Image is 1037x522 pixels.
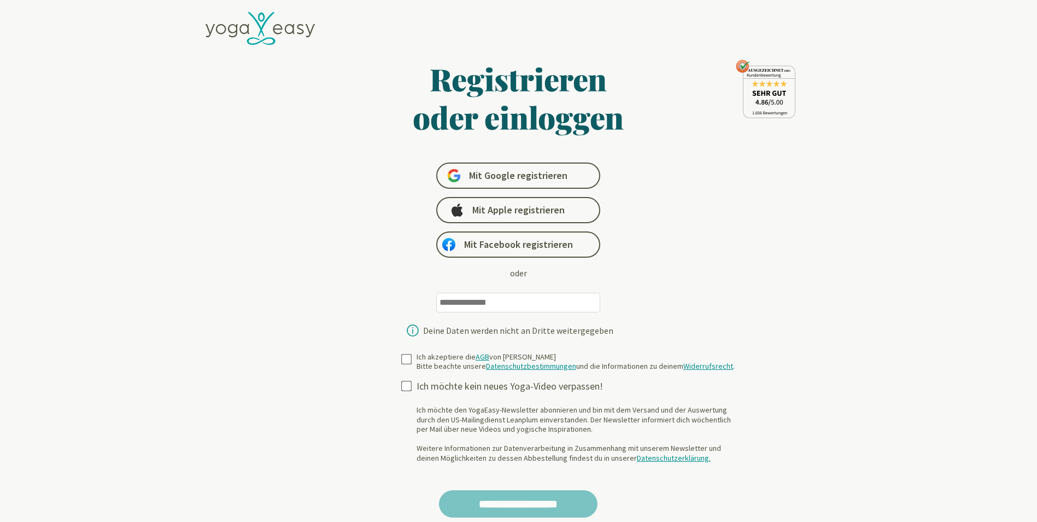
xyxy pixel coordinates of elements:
[472,204,565,217] span: Mit Apple registrieren
[476,352,489,362] a: AGB
[417,380,743,393] div: Ich möchte kein neues Yoga-Video verpassen!
[417,352,735,372] div: Ich akzeptiere die von [PERSON_NAME] Bitte beachte unsere und die Informationen zu deinem .
[464,238,573,251] span: Mit Facebook registrieren
[436,231,600,258] a: Mit Facebook registrieren
[307,60,730,136] h1: Registrieren oder einloggen
[436,197,600,223] a: Mit Apple registrieren
[683,361,733,371] a: Widerrufsrecht
[637,453,711,463] a: Datenschutzerklärung.
[469,169,567,182] span: Mit Google registrieren
[486,361,576,371] a: Datenschutzbestimmungen
[510,266,527,280] div: oder
[436,163,600,189] a: Mit Google registrieren
[736,60,795,118] img: ausgezeichnet_seal.png
[423,326,613,335] div: Deine Daten werden nicht an Dritte weitergegeben
[417,405,743,463] div: Ich möchte den YogaEasy-Newsletter abonnieren und bin mit dem Versand und der Auswertung durch de...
